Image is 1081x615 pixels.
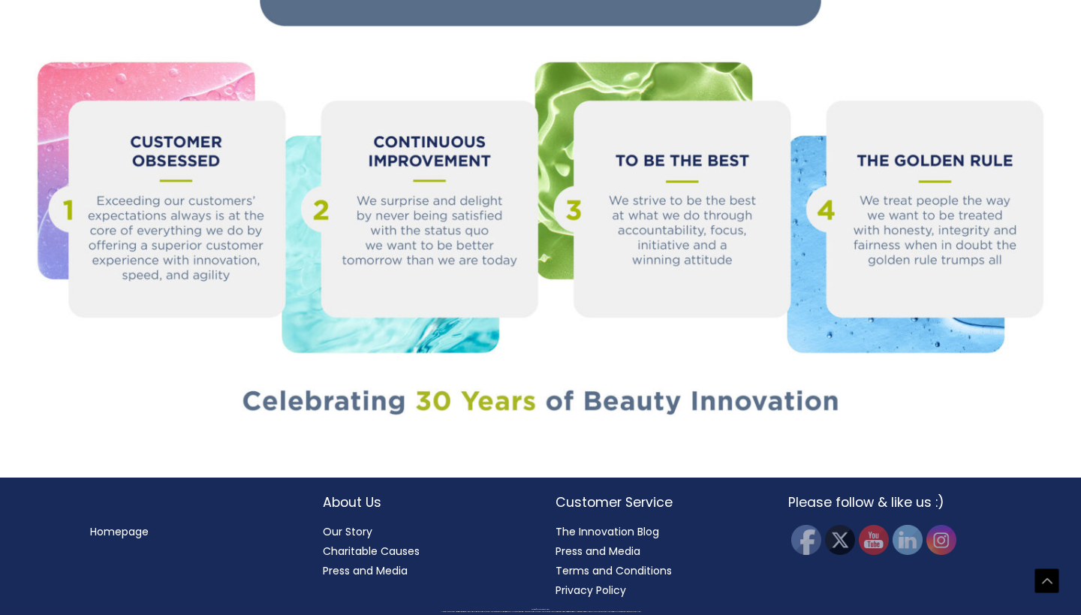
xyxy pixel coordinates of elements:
a: Our Story [323,524,372,539]
a: Privacy Policy [556,583,626,598]
a: The Innovation Blog [556,524,659,539]
a: Homepage [90,524,149,539]
h2: Please follow & like us :) [788,493,991,512]
img: Facebook [791,525,821,555]
nav: Menu [90,522,293,541]
h2: About Us [323,493,525,512]
img: Twitter [825,525,855,555]
nav: About Us [323,522,525,580]
a: Press and Media [323,563,408,578]
h2: Customer Service [556,493,758,512]
a: Charitable Causes [323,544,420,559]
nav: Customer Service [556,522,758,600]
div: Copyright © 2025 [26,609,1055,610]
a: Press and Media [556,544,640,559]
div: All material on this Website, including design, text, images, logos and sounds, are owned by Cosm... [26,611,1055,613]
a: Terms and Conditions [556,563,672,578]
span: Cosmetic Solutions [540,609,550,610]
